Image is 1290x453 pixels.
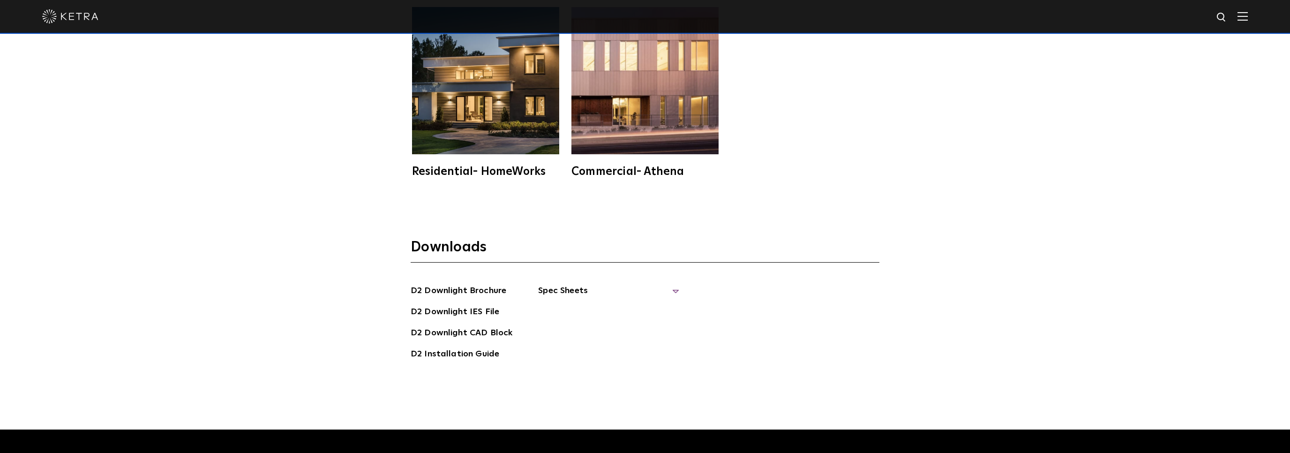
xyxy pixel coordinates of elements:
[571,166,719,177] div: Commercial- Athena
[411,7,561,177] a: Residential- HomeWorks
[412,7,559,154] img: homeworks_hero
[411,305,499,320] a: D2 Downlight IES File
[411,284,506,299] a: D2 Downlight Brochure
[570,7,720,177] a: Commercial- Athena
[42,9,98,23] img: ketra-logo-2019-white
[411,347,499,362] a: D2 Installation Guide
[412,166,559,177] div: Residential- HomeWorks
[411,326,512,341] a: D2 Downlight CAD Block
[538,284,679,305] span: Spec Sheets
[1216,12,1228,23] img: search icon
[1237,12,1248,21] img: Hamburger%20Nav.svg
[571,7,719,154] img: athena-square
[411,238,879,263] h3: Downloads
